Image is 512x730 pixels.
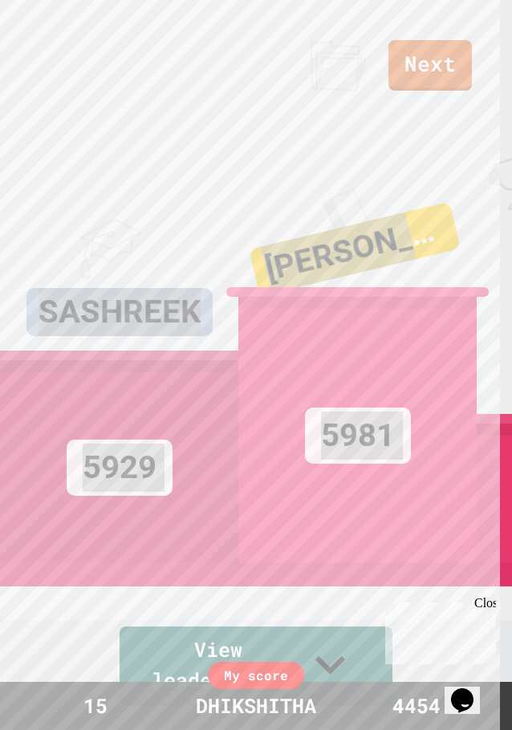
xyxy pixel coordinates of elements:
iframe: chat widget [379,596,496,664]
a: Next [388,40,472,91]
div: DHIKSHITHA [180,691,332,721]
div: 5981 [305,408,411,464]
div: 15 [35,691,156,721]
div: 5929 [67,440,173,496]
a: View leaderboard [120,627,392,706]
div: My score [208,662,304,689]
iframe: chat widget [445,666,496,714]
div: 4454 [356,691,477,721]
div: [PERSON_NAME] [249,201,461,296]
div: SASHREEK [26,288,213,336]
div: Chat with us now!Close [6,6,111,102]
